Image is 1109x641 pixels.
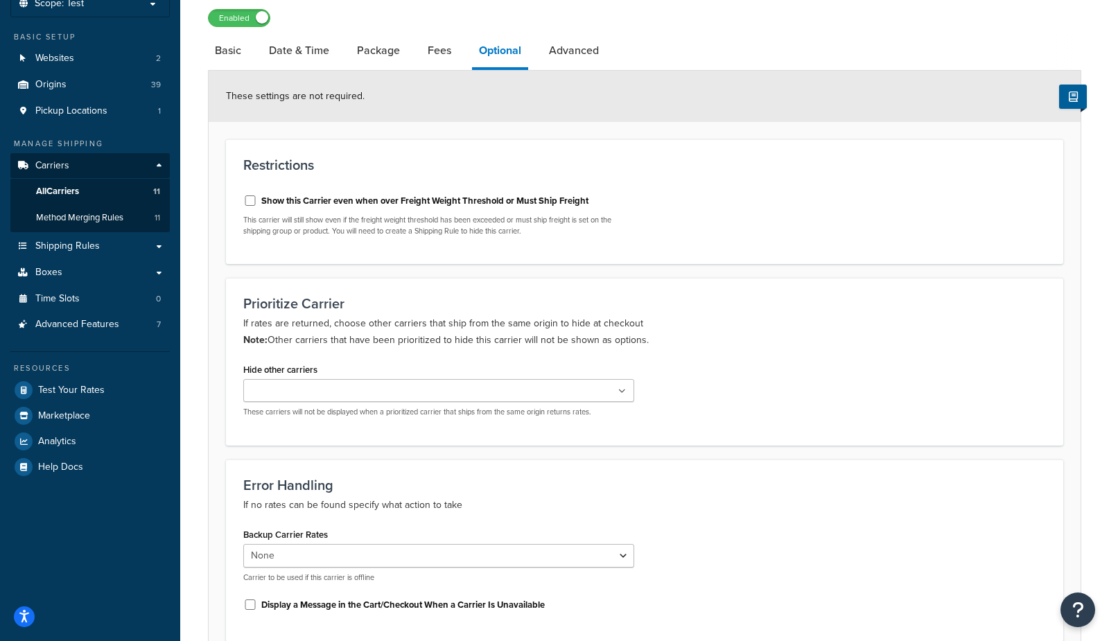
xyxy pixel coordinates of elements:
li: Websites [10,46,170,71]
label: Show this Carrier even when over Freight Weight Threshold or Must Ship Freight [261,195,588,207]
a: Optional [472,34,528,70]
span: Websites [35,53,74,64]
a: Boxes [10,260,170,286]
a: Package [350,34,407,67]
li: Advanced Features [10,312,170,337]
span: Carriers [35,160,69,172]
span: All Carriers [36,186,79,197]
span: 2 [156,53,161,64]
span: 39 [151,79,161,91]
label: Hide other carriers [243,365,317,375]
span: Time Slots [35,293,80,305]
p: If no rates can be found specify what action to take [243,497,1046,513]
span: Pickup Locations [35,105,107,117]
span: Boxes [35,267,62,279]
a: Advanced [542,34,606,67]
label: Display a Message in the Cart/Checkout When a Carrier Is Unavailable [261,599,545,611]
span: 1 [158,105,161,117]
span: 11 [155,212,160,224]
a: Websites2 [10,46,170,71]
li: Pickup Locations [10,98,170,124]
h3: Prioritize Carrier [243,296,1046,311]
span: Method Merging Rules [36,212,123,224]
div: Manage Shipping [10,138,170,150]
a: Help Docs [10,455,170,480]
span: Shipping Rules [35,240,100,252]
a: Time Slots0 [10,286,170,312]
a: Pickup Locations1 [10,98,170,124]
a: Date & Time [262,34,336,67]
a: Carriers [10,153,170,179]
li: Carriers [10,153,170,232]
span: These settings are not required. [226,89,365,103]
p: If rates are returned, choose other carriers that ship from the same origin to hide at checkout O... [243,315,1046,349]
span: 0 [156,293,161,305]
a: Marketplace [10,403,170,428]
a: Fees [421,34,458,67]
a: Advanced Features7 [10,312,170,337]
a: Method Merging Rules11 [10,205,170,231]
label: Backup Carrier Rates [243,529,328,540]
span: 7 [157,319,161,331]
span: Origins [35,79,67,91]
a: Test Your Rates [10,378,170,403]
a: AllCarriers11 [10,179,170,204]
span: Test Your Rates [38,385,105,396]
p: Carrier to be used if this carrier is offline [243,572,634,583]
li: Method Merging Rules [10,205,170,231]
b: Note: [243,333,268,347]
a: Basic [208,34,248,67]
span: Help Docs [38,462,83,473]
span: Marketplace [38,410,90,422]
div: Resources [10,362,170,374]
a: Origins39 [10,72,170,98]
h3: Restrictions [243,157,1046,173]
li: Time Slots [10,286,170,312]
p: This carrier will still show even if the freight weight threshold has been exceeded or must ship ... [243,215,634,236]
button: Show Help Docs [1059,85,1087,109]
span: 11 [153,186,160,197]
span: Advanced Features [35,319,119,331]
button: Open Resource Center [1060,592,1095,627]
a: Shipping Rules [10,234,170,259]
label: Enabled [209,10,270,26]
div: Basic Setup [10,31,170,43]
a: Analytics [10,429,170,454]
li: Origins [10,72,170,98]
span: Analytics [38,436,76,448]
p: These carriers will not be displayed when a prioritized carrier that ships from the same origin r... [243,407,634,417]
h3: Error Handling [243,477,1046,493]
